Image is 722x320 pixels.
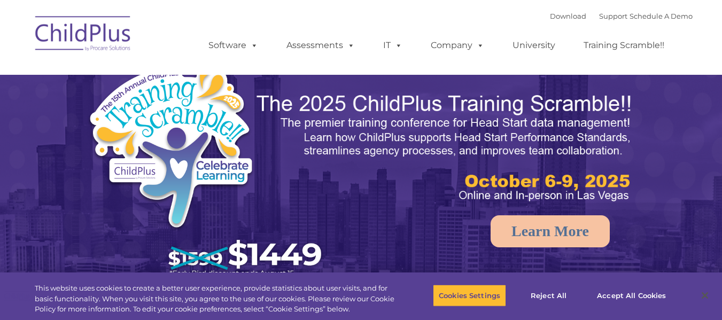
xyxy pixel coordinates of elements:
[30,9,137,62] img: ChildPlus by Procare Solutions
[433,284,506,307] button: Cookies Settings
[502,35,566,56] a: University
[630,12,693,20] a: Schedule A Demo
[573,35,675,56] a: Training Scramble!!
[491,215,610,247] a: Learn More
[550,12,693,20] font: |
[693,284,717,307] button: Close
[515,284,582,307] button: Reject All
[276,35,366,56] a: Assessments
[420,35,495,56] a: Company
[149,71,181,79] span: Last name
[35,283,397,315] div: This website uses cookies to create a better user experience, provide statistics about user visit...
[372,35,413,56] a: IT
[550,12,586,20] a: Download
[198,35,269,56] a: Software
[599,12,627,20] a: Support
[149,114,194,122] span: Phone number
[591,284,672,307] button: Accept All Cookies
